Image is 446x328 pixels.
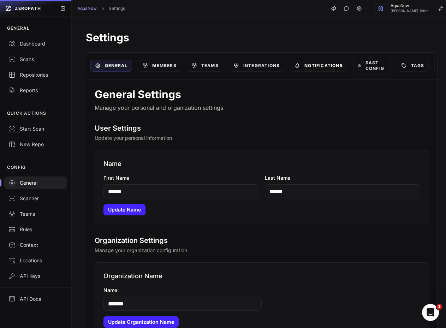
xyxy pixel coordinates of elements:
[8,141,63,148] div: New Repo
[7,165,26,170] p: CONFIG
[187,60,223,72] a: Teams
[95,88,429,101] h1: General Settings
[436,304,442,310] span: 1
[353,57,391,74] a: SAST Config
[103,174,259,181] label: First Name
[95,247,429,254] p: Manage your organization configuration
[109,6,125,11] a: Settings
[95,235,429,245] h2: Organization Settings
[103,316,179,328] button: Update Organization Name
[8,179,63,186] div: General
[103,204,145,215] button: Update Name
[8,210,63,217] div: Teams
[15,6,41,11] span: ZEROPATH
[8,125,63,132] div: Start Scan
[391,9,428,13] span: [PERSON_NAME] Tailor
[8,257,63,264] div: Locations
[8,71,63,78] div: Repositories
[8,273,63,280] div: API Keys
[86,31,438,44] h1: Settings
[8,87,63,94] div: Reports
[229,60,284,72] a: Integrations
[7,25,30,31] p: GENERAL
[8,56,63,63] div: Scans
[95,103,429,112] p: Manage your personal and organization settings
[8,296,63,303] div: API Docs
[95,135,429,142] p: Update your personal information
[3,3,54,14] a: ZEROPATH
[8,40,63,47] div: Dashboard
[8,226,63,233] div: Rules
[77,6,125,11] nav: breadcrumb
[391,4,428,8] span: AquaNow
[8,241,63,249] div: Context
[8,195,63,202] div: Scanner
[100,6,105,11] svg: chevron right,
[90,60,132,72] a: General
[103,159,420,169] h3: Name
[138,60,181,72] a: Members
[397,60,429,72] a: Tags
[422,304,439,321] iframe: Intercom live chat
[7,111,47,116] p: QUICK ACTIONS
[95,123,429,133] h2: User Settings
[290,60,347,72] a: Notifications
[103,287,420,294] label: Name
[77,6,97,11] a: AquaNow
[103,271,420,281] h3: Organization Name
[265,174,420,181] label: Last Name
